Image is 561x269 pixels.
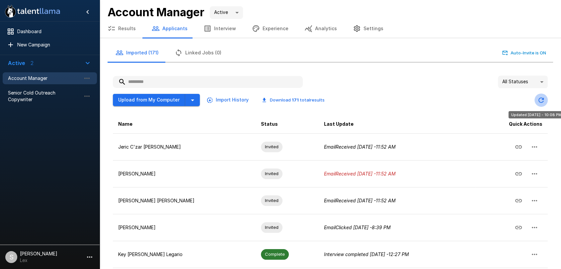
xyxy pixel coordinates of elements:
span: Invited [261,224,282,231]
button: Upload from My Computer [113,94,185,106]
button: Results [100,19,144,38]
span: Invited [261,170,282,177]
span: Copy Interview Link [511,197,526,203]
span: Complete [261,251,289,257]
th: Name [113,115,256,134]
button: Analytics [296,19,345,38]
p: [PERSON_NAME] [PERSON_NAME] [118,197,250,204]
button: Import History [205,94,251,106]
th: Last Update [319,115,475,134]
div: All Statuses [498,76,548,88]
i: Email Received [DATE] - 11:52 AM [324,144,396,150]
span: Copy Interview Link [511,143,526,149]
i: Email Received [DATE] - 11:52 AM [324,171,396,176]
th: Status [256,115,319,134]
p: Key [PERSON_NAME] Legario [118,251,250,258]
p: [PERSON_NAME] [118,224,250,231]
th: Quick Actions [475,115,548,134]
button: Auto-Invite is ON [501,48,548,58]
span: Copy Interview Link [511,224,526,230]
span: Invited [261,144,282,150]
b: 171 [292,97,299,102]
button: Imported (171) [108,43,167,62]
b: Account Manager [108,5,204,19]
button: Download 171 totalresults [257,95,330,105]
p: Jeric C'zar [PERSON_NAME] [118,144,250,150]
i: Interview completed [DATE] - 12:27 PM [324,251,409,257]
i: Email Clicked [DATE] - 8:39 PM [324,225,391,230]
p: [PERSON_NAME] [118,170,250,177]
button: Interview [196,19,244,38]
button: Updated Today - 10:08 PM [534,94,548,107]
span: Invited [261,197,282,204]
button: Experience [244,19,296,38]
button: Linked Jobs (0) [167,43,229,62]
button: Settings [345,19,391,38]
span: Copy Interview Link [511,170,526,176]
button: Applicants [144,19,196,38]
div: Active [210,6,243,19]
i: Email Received [DATE] - 11:52 AM [324,198,396,203]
